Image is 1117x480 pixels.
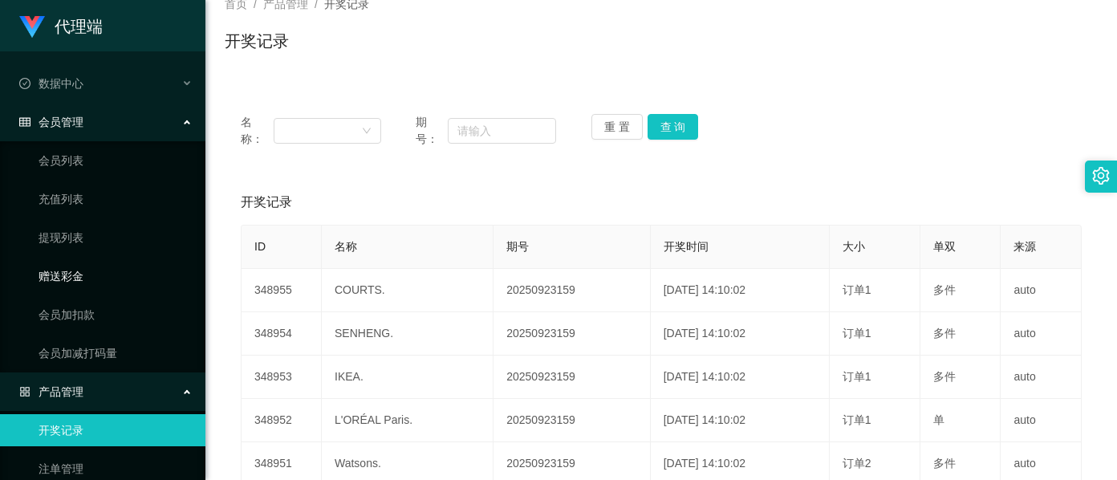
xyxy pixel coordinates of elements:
[242,356,322,399] td: 348953
[19,16,45,39] img: logo.9652507e.png
[591,114,643,140] button: 重 置
[19,386,30,397] i: 图标: appstore-o
[322,312,494,356] td: SENHENG.
[242,399,322,442] td: 348952
[39,414,193,446] a: 开奖记录
[651,399,830,442] td: [DATE] 14:10:02
[933,283,956,296] span: 多件
[651,356,830,399] td: [DATE] 14:10:02
[933,327,956,340] span: 多件
[242,312,322,356] td: 348954
[19,19,103,32] a: 代理端
[933,370,956,383] span: 多件
[39,183,193,215] a: 充值列表
[19,77,83,90] span: 数据中心
[506,240,529,253] span: 期号
[494,356,650,399] td: 20250923159
[241,193,292,212] span: 开奖记录
[242,269,322,312] td: 348955
[664,240,709,253] span: 开奖时间
[241,114,274,148] span: 名称：
[362,126,372,137] i: 图标: down
[843,370,871,383] span: 订单1
[19,116,83,128] span: 会员管理
[225,29,289,53] h1: 开奖记录
[843,283,871,296] span: 订单1
[335,240,357,253] span: 名称
[494,399,650,442] td: 20250923159
[39,222,193,254] a: 提现列表
[651,269,830,312] td: [DATE] 14:10:02
[1092,167,1110,185] i: 图标: setting
[843,327,871,340] span: 订单1
[322,356,494,399] td: IKEA.
[39,144,193,177] a: 会员列表
[322,269,494,312] td: COURTS.
[1001,399,1082,442] td: auto
[1001,312,1082,356] td: auto
[416,114,448,148] span: 期号：
[19,385,83,398] span: 产品管理
[843,240,865,253] span: 大小
[39,299,193,331] a: 会员加扣款
[55,1,103,52] h1: 代理端
[933,457,956,470] span: 多件
[933,413,944,426] span: 单
[1001,356,1082,399] td: auto
[843,457,871,470] span: 订单2
[39,260,193,292] a: 赠送彩金
[494,269,650,312] td: 20250923159
[843,413,871,426] span: 订单1
[254,240,266,253] span: ID
[494,312,650,356] td: 20250923159
[648,114,699,140] button: 查 询
[19,116,30,128] i: 图标: table
[448,118,556,144] input: 请输入
[322,399,494,442] td: L'ORÉAL Paris.
[39,337,193,369] a: 会员加减打码量
[1013,240,1036,253] span: 来源
[651,312,830,356] td: [DATE] 14:10:02
[933,240,956,253] span: 单双
[1001,269,1082,312] td: auto
[19,78,30,89] i: 图标: check-circle-o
